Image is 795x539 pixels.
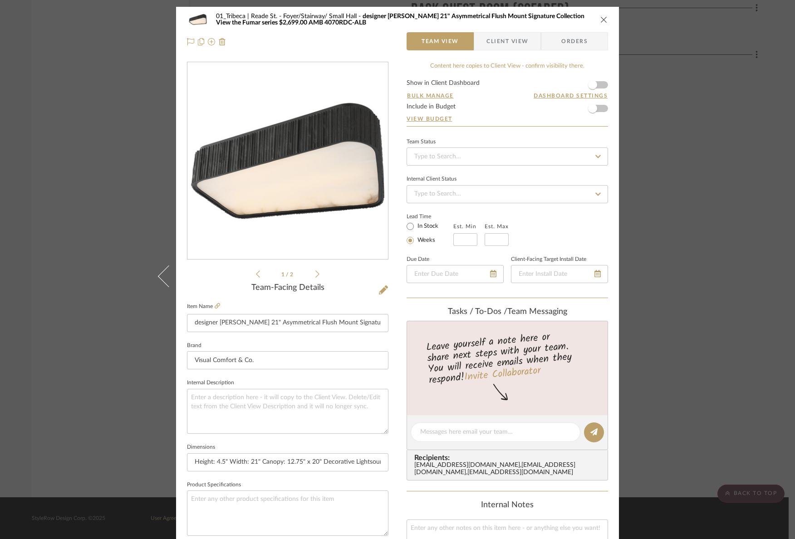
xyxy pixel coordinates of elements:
[511,265,608,283] input: Enter Install Date
[407,62,608,71] div: Content here copies to Client View - confirm visibility there.
[407,185,608,203] input: Type to Search…
[407,257,429,262] label: Due Date
[216,13,584,26] span: designer [PERSON_NAME] 21" Asymmetrical Flush Mount Signature Collection View the Fumar series $2...
[600,15,608,24] button: close
[406,327,609,388] div: Leave yourself a note here or share next steps with your team. You will receive emails when they ...
[407,212,453,220] label: Lead Time
[187,63,388,260] div: 0
[486,32,528,50] span: Client View
[219,38,226,45] img: Remove from project
[464,363,541,386] a: Invite Collaborator
[407,177,456,181] div: Internal Client Status
[283,13,363,20] span: Foyer/Stairway/ Small Hall
[407,220,453,246] mat-radio-group: Select item type
[407,307,608,317] div: team Messaging
[416,222,438,230] label: In Stock
[414,462,604,476] div: [EMAIL_ADDRESS][DOMAIN_NAME] , [EMAIL_ADDRESS][DOMAIN_NAME] , [EMAIL_ADDRESS][DOMAIN_NAME]
[416,236,435,245] label: Weeks
[533,92,608,100] button: Dashboard Settings
[422,32,459,50] span: Team View
[187,10,209,29] img: 81b03252-f621-40e9-81d3-a5d3bc095e6b_48x40.jpg
[187,283,388,293] div: Team-Facing Details
[290,272,294,277] span: 2
[216,13,283,20] span: 01_Tribeca | Reade St.
[407,140,436,144] div: Team Status
[286,272,290,277] span: /
[187,483,241,487] label: Product Specifications
[187,381,234,385] label: Internal Description
[407,265,504,283] input: Enter Due Date
[187,351,388,369] input: Enter Brand
[187,453,388,471] input: Enter the dimensions of this item
[407,92,454,100] button: Bulk Manage
[187,445,215,450] label: Dimensions
[407,147,608,166] input: Type to Search…
[453,223,476,230] label: Est. Min
[187,343,201,348] label: Brand
[407,500,608,510] div: Internal Notes
[551,32,598,50] span: Orders
[407,115,608,122] a: View Budget
[189,63,386,260] img: 81b03252-f621-40e9-81d3-a5d3bc095e6b_436x436.jpg
[485,223,509,230] label: Est. Max
[448,308,507,316] span: Tasks / To-Dos /
[414,454,604,462] span: Recipients:
[187,314,388,332] input: Enter Item Name
[281,272,286,277] span: 1
[511,257,586,262] label: Client-Facing Target Install Date
[187,303,220,310] label: Item Name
